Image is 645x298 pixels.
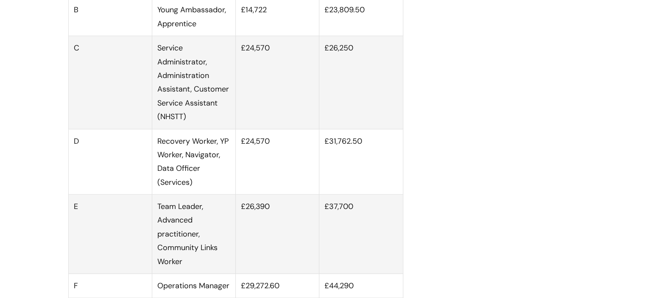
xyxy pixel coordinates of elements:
td: £26,390 [236,195,319,274]
td: £31,762.50 [319,129,403,195]
td: £26,250 [319,36,403,129]
td: F [68,274,152,298]
td: £29,272.60 [236,274,319,298]
td: D [68,129,152,195]
td: £24,570 [236,129,319,195]
td: C [68,36,152,129]
td: Team Leader, Advanced practitioner, Community Links Worker [152,195,235,274]
td: Operations Manager [152,274,235,298]
td: E [68,195,152,274]
td: Recovery Worker, YP Worker, Navigator, Data Officer (Services) [152,129,235,195]
td: £24,570 [236,36,319,129]
td: £44,290 [319,274,403,298]
td: Service Administrator, Administration Assistant, Customer Service Assistant (NHSTT) [152,36,235,129]
td: £37,700 [319,195,403,274]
